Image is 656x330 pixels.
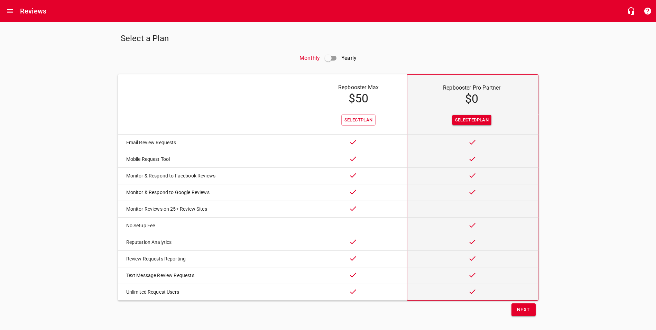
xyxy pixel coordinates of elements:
p: Unlimited Request Users [126,288,292,296]
p: Reputation Analytics [126,239,292,246]
p: Repbooster Max [317,83,400,92]
h4: $ 50 [317,92,400,106]
h5: Select a Plan [121,33,325,44]
p: Yearly [341,50,357,66]
span: Selected Plan [455,116,489,124]
button: Support Portal [639,3,656,19]
p: Mobile Request Tool [126,156,292,163]
p: Repbooster Pro Partner [414,84,529,92]
p: Review Requests Reporting [126,255,292,263]
button: SelectedPlan [452,115,491,126]
p: Monthly [299,50,320,66]
span: Select Plan [344,116,373,124]
p: Monitor & Respond to Facebook Reviews [126,172,292,180]
p: Monitor Reviews on 25+ Review Sites [126,205,292,213]
p: Text Message Review Requests [126,272,292,279]
p: Monitor & Respond to Google Reviews [126,189,292,196]
button: Open drawer [2,3,18,19]
h4: $ 0 [414,92,529,106]
button: Live Chat [623,3,639,19]
p: Email Review Requests [126,139,292,146]
p: No Setup Fee [126,222,292,229]
button: SelectPlan [341,114,376,126]
span: Next [517,305,530,314]
h6: Reviews [20,6,46,17]
button: Next [511,303,536,316]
